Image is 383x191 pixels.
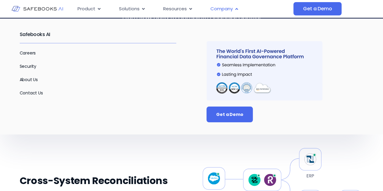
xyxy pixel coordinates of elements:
span: Solutions [119,5,140,12]
a: Contact Us [20,90,43,96]
span: Product [78,5,95,12]
div: Menu Toggle [73,3,293,15]
a: Careers [20,50,36,56]
a: Security [20,63,37,69]
nav: Menu [73,3,293,15]
a: About Us [20,77,38,83]
span: Get a Demo [303,6,332,12]
a: Get a Demo [206,107,253,122]
span: Resources [163,5,187,12]
h2: Safebooks AI [20,26,177,43]
h3: Cross-System Reconciliations [20,175,183,187]
a: Get a Demo [293,2,342,15]
span: Company [210,5,233,12]
span: Get a Demo [216,111,243,117]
